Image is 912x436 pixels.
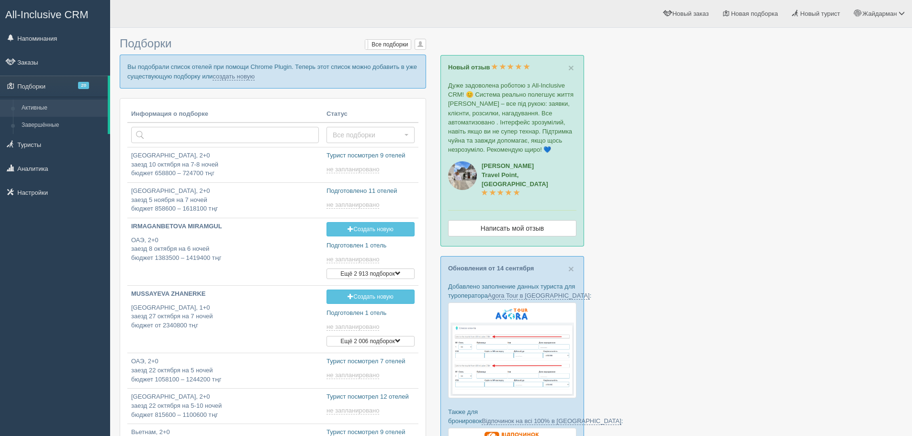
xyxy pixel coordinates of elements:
a: не запланировано [327,201,381,209]
span: Новая подборка [731,10,778,17]
span: Все подборки [333,130,402,140]
span: All-Inclusive CRM [5,9,89,21]
p: ОАЭ, 2+0 заезд 22 октября на 5 ночей бюджет 1058100 – 1244200 тңг [131,357,319,384]
a: Відпочинок на всі 100% в [GEOGRAPHIC_DATA] [482,417,621,425]
span: не запланировано [327,407,379,414]
span: не запланировано [327,201,379,209]
p: Вы подобрали список отелей при помощи Chrome Plugin. Теперь этот список можно добавить в уже суще... [120,55,426,88]
p: [GEOGRAPHIC_DATA], 2+0 заезд 10 октября на 7-8 ночей бюджет 658800 – 724700 тңг [131,151,319,178]
p: Также для бронировок : [448,407,576,425]
a: Написать мой отзыв [448,220,576,236]
a: [GEOGRAPHIC_DATA], 2+0заезд 5 ноября на 7 ночейбюджет 858600 – 1618100 тңг [127,183,323,218]
a: не запланировано [327,166,381,173]
a: Agora Tour в [GEOGRAPHIC_DATA] [488,292,590,300]
p: ОАЭ, 2+0 заезд 8 октября на 6 ночей бюджет 1383500 – 1419400 тңг [131,236,319,263]
a: ОАЭ, 2+0заезд 22 октября на 5 ночейбюджет 1058100 – 1244200 тңг [127,353,323,388]
label: Все подборки [365,40,411,49]
span: Жайдарман [862,10,897,17]
p: Турист посмотрел 12 отелей [327,392,415,402]
th: Статус [323,106,418,123]
img: agora-tour-%D1%84%D0%BE%D1%80%D0%BC%D0%B0-%D0%B1%D1%80%D0%BE%D0%BD%D1%8E%D0%B2%D0%B0%D0%BD%D0%BD%... [448,302,576,398]
p: Добавлено заполнение данных туриста для туроператора : [448,282,576,300]
button: Ещё 2 006 подборок [327,336,415,347]
span: Подборки [120,37,171,50]
a: [GEOGRAPHIC_DATA], 2+0заезд 10 октября на 7-8 ночейбюджет 658800 – 724700 тңг [127,147,323,182]
span: не запланировано [327,323,379,331]
a: Создать новую [327,290,415,304]
span: 20 [78,82,89,89]
a: не запланировано [327,371,381,379]
a: Создать новую [327,222,415,236]
button: Close [568,63,574,73]
a: не запланировано [327,407,381,414]
input: Поиск по стране или туристу [131,127,319,143]
a: не запланировано [327,323,381,331]
span: не запланировано [327,256,379,263]
a: не запланировано [327,256,381,263]
p: [GEOGRAPHIC_DATA], 2+0 заезд 5 ноября на 7 ночей бюджет 858600 – 1618100 тңг [131,187,319,213]
a: [GEOGRAPHIC_DATA], 2+0заезд 22 октября на 5-10 ночейбюджет 815600 – 1100600 тңг [127,389,323,424]
a: Новый отзыв [448,64,530,71]
a: [PERSON_NAME]Travel Point, [GEOGRAPHIC_DATA] [482,162,548,197]
a: Обновления от 14 сентября [448,265,534,272]
a: создать новую [213,73,255,80]
p: Подготовлен 1 отель [327,241,415,250]
p: Турист посмотрел 9 отелей [327,151,415,160]
p: MUSSAYEVA ZHANERKE [131,290,319,299]
p: Подготовлено 11 отелей [327,187,415,196]
span: Новый турист [800,10,840,17]
span: не запланировано [327,371,379,379]
p: IRMAGANBETOVA MIRAMGUL [131,222,319,231]
span: × [568,62,574,73]
p: Дуже задоволена роботою з All-Inclusive CRM! 😊 Система реально полегшує життя [PERSON_NAME] – все... [448,81,576,154]
button: Ещё 2 913 подборок [327,268,415,279]
a: Завершённые [17,117,108,134]
span: × [568,263,574,274]
a: IRMAGANBETOVA MIRAMGUL ОАЭ, 2+0заезд 8 октября на 6 ночейбюджет 1383500 – 1419400 тңг [127,218,323,270]
p: Турист посмотрел 7 отелей [327,357,415,366]
th: Информация о подборке [127,106,323,123]
p: Подготовлен 1 отель [327,309,415,318]
p: [GEOGRAPHIC_DATA], 2+0 заезд 22 октября на 5-10 ночей бюджет 815600 – 1100600 тңг [131,392,319,419]
span: не запланировано [327,166,379,173]
a: Активные [17,100,108,117]
a: MUSSAYEVA ZHANERKE [GEOGRAPHIC_DATA], 1+0заезд 27 октября на 7 ночейбюджет от 2340800 тңг [127,286,323,338]
p: [GEOGRAPHIC_DATA], 1+0 заезд 27 октября на 7 ночей бюджет от 2340800 тңг [131,303,319,330]
button: Все подборки [327,127,415,143]
span: Новый заказ [672,10,709,17]
button: Close [568,264,574,274]
a: All-Inclusive CRM [0,0,110,27]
